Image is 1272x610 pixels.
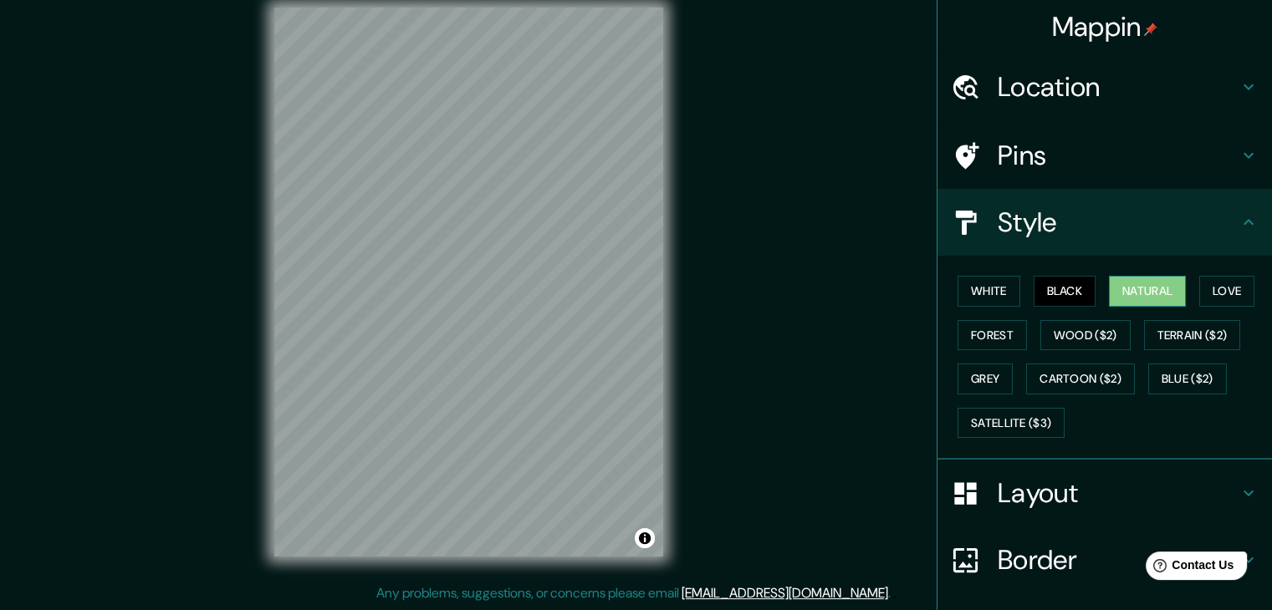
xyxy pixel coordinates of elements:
[1109,276,1186,307] button: Natural
[937,460,1272,526] div: Layout
[1052,10,1158,43] h4: Mappin
[998,476,1239,510] h4: Layout
[937,122,1272,189] div: Pins
[937,526,1272,593] div: Border
[958,363,1013,394] button: Grey
[1034,276,1096,307] button: Black
[682,584,888,602] a: [EMAIL_ADDRESS][DOMAIN_NAME]
[958,408,1065,439] button: Satellite ($3)
[1144,320,1241,351] button: Terrain ($2)
[998,206,1239,239] h4: Style
[1040,320,1131,351] button: Wood ($2)
[958,276,1020,307] button: White
[1199,276,1254,307] button: Love
[635,528,655,548] button: Toggle attribution
[1148,363,1227,394] button: Blue ($2)
[998,70,1239,104] h4: Location
[998,543,1239,577] h4: Border
[958,320,1027,351] button: Forest
[1123,545,1254,592] iframe: Help widget launcher
[937,189,1272,256] div: Style
[376,583,891,603] p: Any problems, suggestions, or concerns please email .
[998,139,1239,172] h4: Pins
[1026,363,1135,394] button: Cartoon ($2)
[937,53,1272,120] div: Location
[891,583,893,603] div: .
[274,8,663,557] canvas: Map
[893,583,897,603] div: .
[1144,23,1157,36] img: pin-icon.png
